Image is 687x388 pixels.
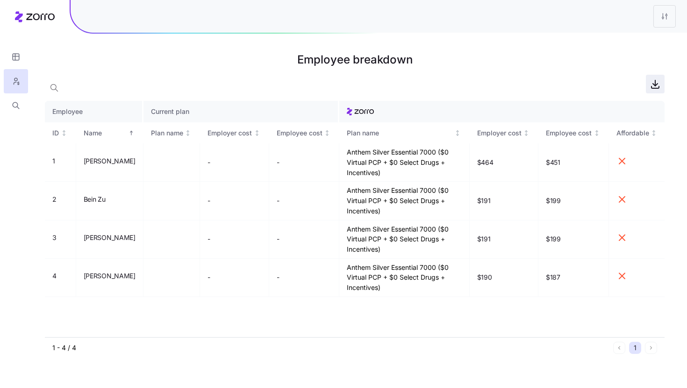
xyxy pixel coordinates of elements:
th: Employer costNot sorted [470,122,539,144]
div: Not sorted [454,130,461,136]
div: Not sorted [324,130,330,136]
span: $187 [546,273,601,282]
div: Affordable [616,128,649,138]
div: Not sorted [254,130,260,136]
span: $191 [477,234,491,244]
div: Employee cost [277,128,322,138]
div: Not sorted [651,130,657,136]
span: [PERSON_NAME] [84,233,136,242]
th: Employee [45,101,143,122]
div: Not sorted [185,130,191,136]
span: $190 [477,273,492,282]
div: Not sorted [594,130,600,136]
th: Employee costNot sorted [269,122,340,144]
button: Previous page [613,342,625,354]
td: Anthem Silver Essential 7000 ($0 Virtual PCP + $0 Select Drugs + Incentives) [339,220,469,259]
div: Not sorted [523,130,530,136]
span: - [277,273,279,282]
div: 1 - 4 / 4 [52,343,609,353]
span: 1 [52,156,55,166]
span: $451 [546,158,601,167]
span: - [208,234,210,244]
span: $464 [477,158,494,167]
td: Anthem Silver Essential 7000 ($0 Virtual PCP + $0 Select Drugs + Incentives) [339,182,469,220]
th: Plan nameNot sorted [339,122,469,144]
th: IDNot sorted [45,122,76,144]
div: Sorted ascending [128,130,135,136]
span: Bein Zu [84,195,106,204]
div: Name [84,128,127,138]
th: Employer costNot sorted [200,122,269,144]
span: - [208,196,210,205]
th: AffordableNot sorted [609,122,665,144]
div: Plan name [151,128,183,138]
th: NameSorted ascending [76,122,143,144]
td: Anthem Silver Essential 7000 ($0 Virtual PCP + $0 Select Drugs + Incentives) [339,259,469,297]
span: 3 [52,233,57,242]
th: Employee costNot sorted [538,122,609,144]
span: $191 [477,196,491,205]
span: [PERSON_NAME] [84,156,136,166]
span: [PERSON_NAME] [84,271,136,281]
div: Not sorted [61,130,67,136]
span: - [277,158,279,167]
td: Anthem Silver Essential 7000 ($0 Virtual PCP + $0 Select Drugs + Incentives) [339,143,469,182]
span: - [208,273,210,282]
span: $199 [546,234,601,244]
div: ID [52,128,59,138]
button: Next page [645,342,657,354]
span: - [277,196,279,205]
span: - [277,234,279,244]
button: 1 [629,342,641,354]
span: - [208,158,210,167]
div: Employee cost [546,128,592,138]
div: Employer cost [477,128,522,138]
th: Plan nameNot sorted [143,122,200,144]
span: 4 [52,271,57,281]
th: Current plan [143,101,340,122]
span: $199 [546,196,601,205]
div: Employer cost [208,128,252,138]
div: Plan name [347,128,452,138]
span: 2 [52,195,57,204]
h1: Employee breakdown [45,49,665,71]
